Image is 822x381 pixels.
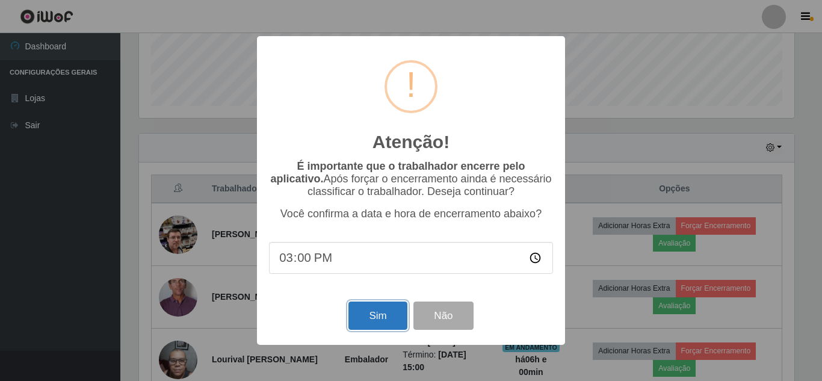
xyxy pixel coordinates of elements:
p: Após forçar o encerramento ainda é necessário classificar o trabalhador. Deseja continuar? [269,160,553,198]
b: É importante que o trabalhador encerre pelo aplicativo. [270,160,525,185]
p: Você confirma a data e hora de encerramento abaixo? [269,208,553,220]
button: Não [413,302,473,330]
h2: Atenção! [372,131,450,153]
button: Sim [348,302,407,330]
